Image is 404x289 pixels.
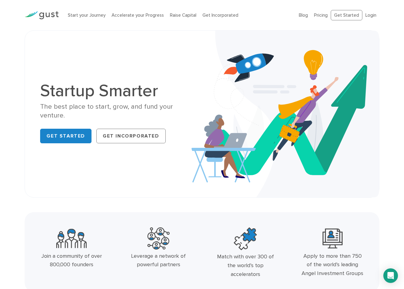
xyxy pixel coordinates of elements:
[170,12,196,18] a: Raise Capital
[365,12,376,18] a: Login
[40,252,103,270] div: Join a community of over 800,000 founders
[96,129,166,143] a: Get Incorporated
[374,260,404,289] iframe: Chat Widget
[299,12,308,18] a: Blog
[112,12,164,18] a: Accelerate your Progress
[127,252,190,270] div: Leverage a network of powerful partners
[202,12,238,18] a: Get Incorporated
[234,227,257,250] img: Top Accelerators
[323,227,343,250] img: Leading Angel Investment
[301,252,364,278] div: Apply to more than 750 of the world’s leading Angel Investment Groups
[25,11,59,19] img: Gust Logo
[147,227,170,250] img: Powerful Partners
[214,253,277,279] div: Match with over 300 of the world’s top accelerators
[68,12,105,18] a: Start your Journey
[56,227,87,250] img: Community Founders
[192,31,379,197] img: Startup Smarter Hero
[40,129,92,143] a: Get Started
[331,10,362,21] a: Get Started
[314,12,328,18] a: Pricing
[40,82,197,99] h1: Startup Smarter
[40,102,197,120] div: The best place to start, grow, and fund your venture.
